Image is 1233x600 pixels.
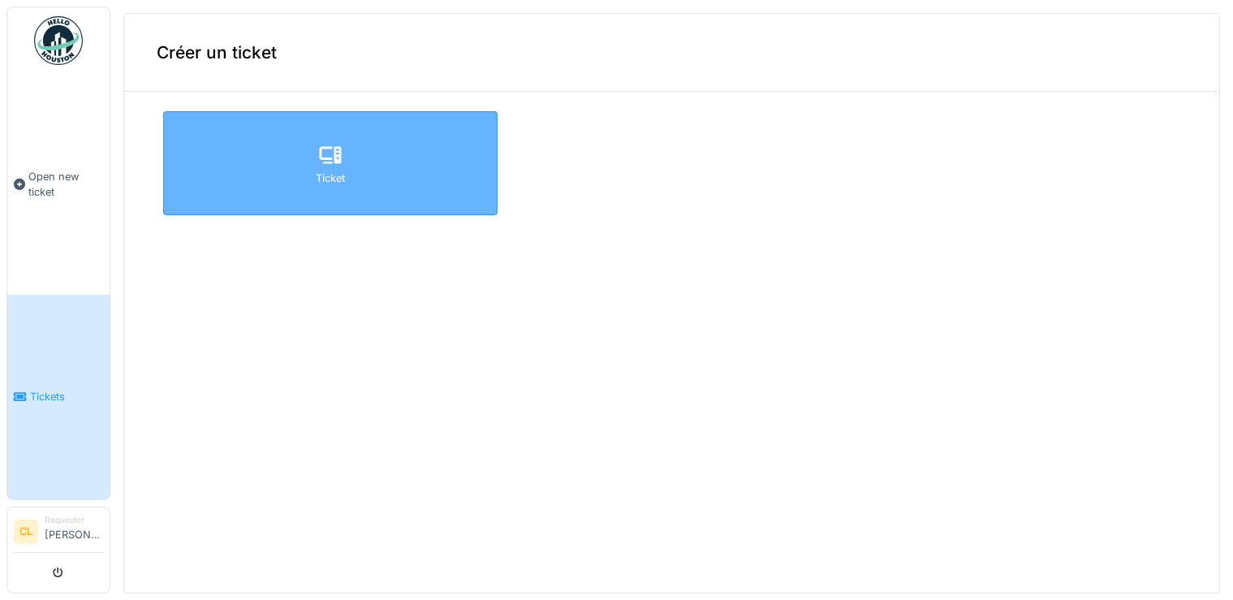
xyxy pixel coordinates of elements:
div: Requester [45,514,103,526]
div: Ticket [316,171,345,186]
div: Créer un ticket [124,14,1219,92]
span: Open new ticket [28,169,103,200]
a: Open new ticket [7,74,110,295]
span: Tickets [30,389,103,404]
a: CL Requester[PERSON_NAME] [14,514,103,553]
li: [PERSON_NAME] [45,514,103,549]
li: CL [14,520,38,544]
a: Tickets [7,295,110,500]
img: Badge_color-CXgf-gQk.svg [34,16,83,65]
